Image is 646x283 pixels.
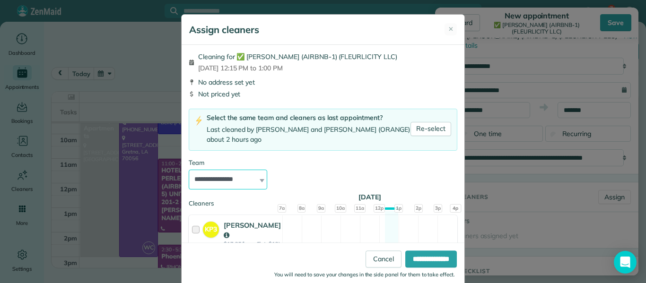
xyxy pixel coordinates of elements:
[224,240,281,247] strong: $17.25/hour (Est: $13)
[189,158,457,168] div: Team
[189,77,457,87] div: No address set yet
[448,25,454,34] span: ✕
[207,113,410,123] div: Select the same team and cleaners as last appointment?
[203,222,219,234] strong: KP3
[614,251,637,274] div: Open Intercom Messenger
[198,52,397,61] span: Cleaning for ✅ [PERSON_NAME] (AIRBNB-1) (FLEURLICITY LLC)
[189,23,259,36] h5: Assign cleaners
[195,116,203,126] img: lightning-bolt-icon-94e5364df696ac2de96d3a42b8a9ff6ba979493684c50e6bbbcda72601fa0d29.png
[189,89,457,99] div: Not priced yet
[274,272,455,278] small: You will need to save your changes in the side panel for them to take effect.
[410,122,451,136] a: Re-select
[366,251,402,268] a: Cancel
[224,221,281,240] strong: [PERSON_NAME]
[207,125,410,145] div: Last cleaned by [PERSON_NAME] and [PERSON_NAME] (ORANGE) about 2 hours ago
[198,63,397,73] span: [DATE] 12:15 PM to 1:00 PM
[189,199,457,202] div: Cleaners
